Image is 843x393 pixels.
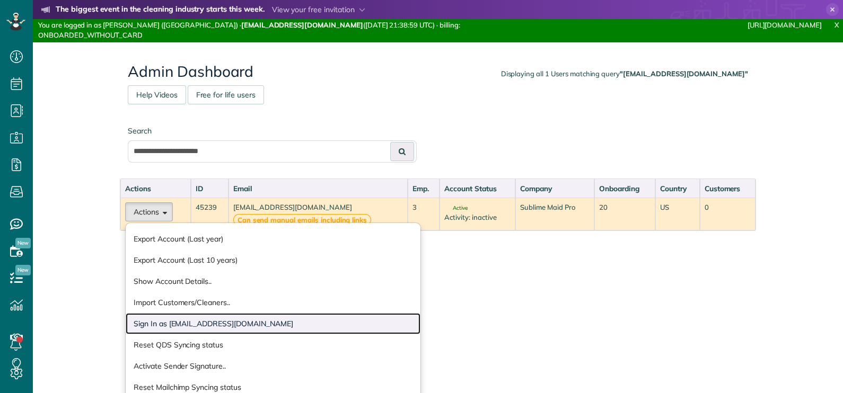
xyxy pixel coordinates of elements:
div: Onboarding [599,183,651,194]
a: Sign In as [EMAIL_ADDRESS][DOMAIN_NAME] [126,313,420,334]
a: Activate Sender Signature.. [126,355,420,377]
div: Company [520,183,590,194]
div: Email [233,183,403,194]
div: Activity: inactive [444,212,511,222]
strong: The biggest event in the cleaning industry starts this week. [56,4,265,16]
td: 20 [594,198,655,230]
strong: Can send manual emails including links [233,214,372,226]
div: Account Status [444,183,511,194]
strong: "[EMAIL_ADDRESS][DOMAIN_NAME]" [620,69,748,78]
a: Import Customers/Cleaners.. [126,292,420,313]
div: ID [196,183,224,194]
span: Active [444,206,468,211]
a: Help Videos [128,85,186,104]
a: Export Account (Last 10 years) [126,249,420,271]
div: Displaying all 1 Users matching query [501,69,748,79]
a: Free for life users [188,85,264,104]
div: You are logged in as [PERSON_NAME] ([GEOGRAPHIC_DATA]) · ([DATE] 21:38:59 UTC) · billing: ONBOARD... [33,19,560,42]
div: Actions [125,183,186,194]
div: Emp. [412,183,435,194]
td: US [655,198,699,230]
a: [URL][DOMAIN_NAME] [748,21,822,29]
a: X [830,19,843,31]
a: Reset QDS Syncing status [126,334,420,355]
strong: [EMAIL_ADDRESS][DOMAIN_NAME] [241,21,363,29]
span: New [15,238,31,248]
div: Country [660,183,695,194]
a: Export Account (Last year) [126,228,420,249]
span: New [15,265,31,275]
td: 3 [408,198,440,230]
td: 0 [700,198,756,230]
button: Actions [125,202,173,221]
label: Search [128,126,417,136]
h2: Admin Dashboard [128,64,748,80]
a: Show Account Details.. [126,271,420,292]
td: Sublime Maid Pro [515,198,594,230]
div: Customers [705,183,751,194]
td: 45239 [191,198,229,230]
td: [EMAIL_ADDRESS][DOMAIN_NAME] [229,198,408,230]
